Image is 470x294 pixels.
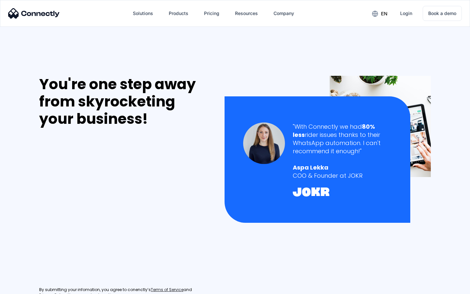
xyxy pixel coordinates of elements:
[13,283,39,292] ul: Language list
[293,122,375,139] strong: 80% less
[151,287,183,293] a: Terms of Service
[7,283,39,292] aside: Language selected: English
[169,9,188,18] div: Products
[293,171,392,180] div: COO & Founder at JOKR
[400,9,412,18] div: Login
[381,9,387,18] div: en
[199,6,225,21] a: Pricing
[133,9,153,18] div: Solutions
[293,122,392,155] div: "With Connectly we had rider issues thanks to their WhatsApp automation. I can't recommend it eno...
[423,6,462,21] a: Book a demo
[8,8,60,19] img: Connectly Logo
[39,76,211,127] div: You're one step away from skyrocketing your business!
[204,9,219,18] div: Pricing
[274,9,294,18] div: Company
[39,135,137,279] iframe: Form 0
[293,163,328,171] strong: Aspa Lekka
[235,9,258,18] div: Resources
[395,6,417,21] a: Login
